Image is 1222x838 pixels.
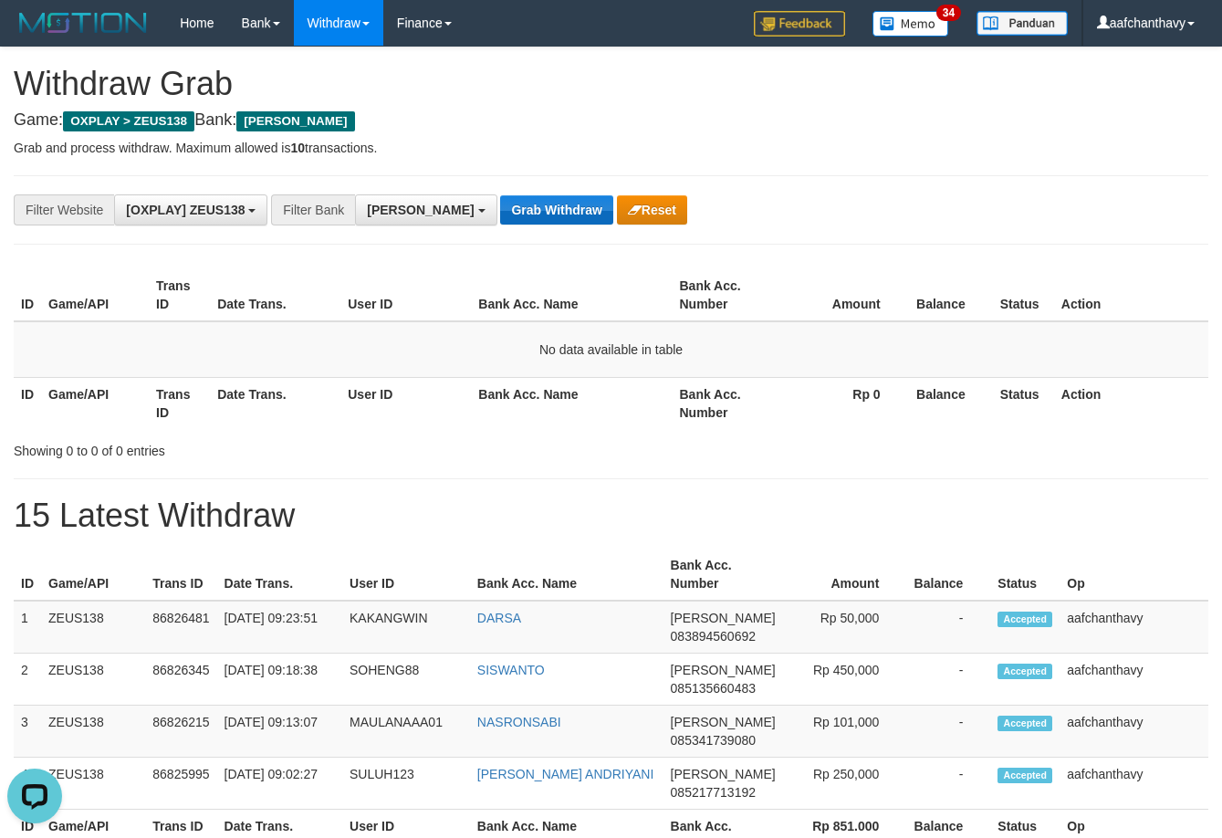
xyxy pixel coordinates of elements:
td: 86826481 [145,601,216,654]
td: 2 [14,654,41,706]
h4: Game: Bank: [14,111,1208,130]
th: Bank Acc. Name [471,377,672,429]
td: - [906,601,990,654]
strong: 10 [290,141,305,155]
td: ZEUS138 [41,758,145,810]
button: [OXPLAY] ZEUS138 [114,194,267,225]
td: Rp 101,000 [783,706,907,758]
img: Feedback.jpg [754,11,845,37]
span: OXPLAY > ZEUS138 [63,111,194,131]
span: [PERSON_NAME] [367,203,474,217]
td: aafchanthavy [1060,758,1208,810]
a: DARSA [477,611,521,625]
h1: Withdraw Grab [14,66,1208,102]
th: User ID [340,377,471,429]
td: Rp 250,000 [783,758,907,810]
th: Balance [908,269,993,321]
h1: 15 Latest Withdraw [14,498,1208,534]
span: 34 [936,5,961,21]
a: SISWANTO [477,663,545,677]
td: - [906,654,990,706]
th: Date Trans. [210,377,340,429]
span: [PERSON_NAME] [671,767,776,781]
th: Amount [783,549,907,601]
td: SULUH123 [342,758,470,810]
th: Action [1054,269,1208,321]
span: Copy 083894560692 to clipboard [671,629,756,644]
div: Showing 0 to 0 of 0 entries [14,435,496,460]
th: Balance [908,377,993,429]
span: Accepted [997,612,1052,627]
td: [DATE] 09:13:07 [217,706,342,758]
button: [PERSON_NAME] [355,194,496,225]
td: ZEUS138 [41,706,145,758]
th: Bank Acc. Number [672,269,779,321]
th: ID [14,549,41,601]
span: Copy 085135660483 to clipboard [671,681,756,696]
th: Bank Acc. Number [663,549,783,601]
th: Balance [906,549,990,601]
th: ID [14,269,41,321]
th: Game/API [41,549,145,601]
img: panduan.png [977,11,1068,36]
p: Grab and process withdraw. Maximum allowed is transactions. [14,139,1208,157]
td: 4 [14,758,41,810]
td: 1 [14,601,41,654]
td: [DATE] 09:18:38 [217,654,342,706]
button: Grab Withdraw [500,195,612,225]
th: Bank Acc. Number [672,377,779,429]
th: Status [993,377,1054,429]
span: [PERSON_NAME] [671,611,776,625]
span: [PERSON_NAME] [671,715,776,729]
th: Bank Acc. Name [471,269,672,321]
span: Accepted [997,768,1052,783]
th: Op [1060,549,1208,601]
td: aafchanthavy [1060,706,1208,758]
img: MOTION_logo.png [14,9,152,37]
td: 86825995 [145,758,216,810]
th: Amount [780,269,908,321]
td: No data available in table [14,321,1208,378]
th: Bank Acc. Name [470,549,663,601]
span: Accepted [997,716,1052,731]
div: Filter Bank [271,194,355,225]
td: [DATE] 09:02:27 [217,758,342,810]
td: [DATE] 09:23:51 [217,601,342,654]
span: Copy 085341739080 to clipboard [671,733,756,748]
td: - [906,758,990,810]
td: ZEUS138 [41,601,145,654]
th: Trans ID [149,377,210,429]
div: Filter Website [14,194,114,225]
td: 86826215 [145,706,216,758]
th: Date Trans. [217,549,342,601]
td: SOHENG88 [342,654,470,706]
button: Reset [617,195,687,225]
th: User ID [340,269,471,321]
td: - [906,706,990,758]
td: KAKANGWIN [342,601,470,654]
th: User ID [342,549,470,601]
td: Rp 50,000 [783,601,907,654]
a: NASRONSABI [477,715,561,729]
span: [PERSON_NAME] [236,111,354,131]
button: Open LiveChat chat widget [7,7,62,62]
th: Date Trans. [210,269,340,321]
td: 3 [14,706,41,758]
th: ID [14,377,41,429]
td: MAULANAAA01 [342,706,470,758]
th: Game/API [41,269,149,321]
span: [OXPLAY] ZEUS138 [126,203,245,217]
img: Button%20Memo.svg [872,11,949,37]
th: Action [1054,377,1208,429]
td: Rp 450,000 [783,654,907,706]
span: [PERSON_NAME] [671,663,776,677]
span: Copy 085217713192 to clipboard [671,785,756,800]
td: aafchanthavy [1060,601,1208,654]
th: Game/API [41,377,149,429]
td: aafchanthavy [1060,654,1208,706]
th: Trans ID [149,269,210,321]
th: Trans ID [145,549,216,601]
span: Accepted [997,664,1052,679]
td: ZEUS138 [41,654,145,706]
th: Rp 0 [780,377,908,429]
